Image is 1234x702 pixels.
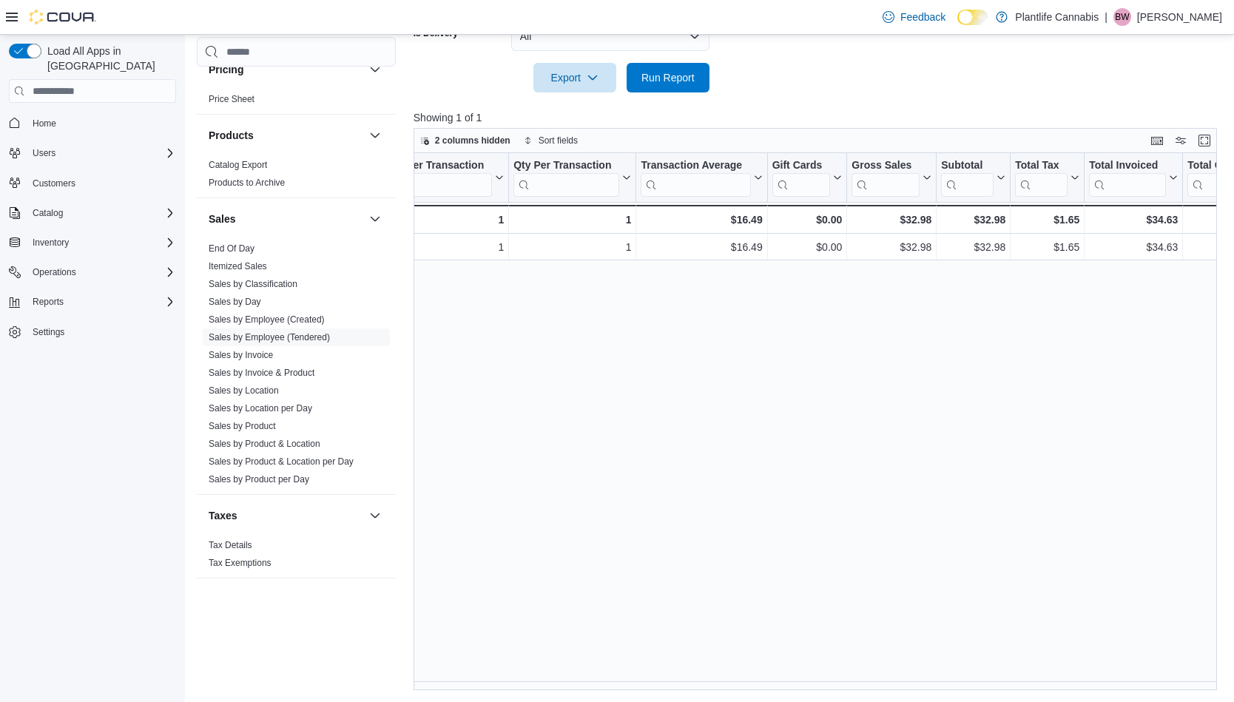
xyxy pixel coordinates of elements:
[27,323,70,341] a: Settings
[27,204,176,222] span: Catalog
[209,62,243,77] h3: Pricing
[33,118,56,129] span: Home
[1089,211,1178,229] div: $34.63
[1113,8,1131,26] div: Blair Willaims
[197,156,396,198] div: Products
[3,321,182,342] button: Settings
[209,94,254,104] a: Price Sheet
[209,159,267,171] span: Catalog Export
[209,439,320,449] a: Sales by Product & Location
[1172,132,1190,149] button: Display options
[877,2,951,32] a: Feedback
[209,421,276,431] a: Sales by Product
[3,143,182,163] button: Users
[27,263,82,281] button: Operations
[33,296,64,308] span: Reports
[3,291,182,312] button: Reports
[366,210,384,228] button: Sales
[1105,8,1107,26] p: |
[209,456,354,467] a: Sales by Product & Location per Day
[209,178,285,188] a: Products to Archive
[209,539,252,551] span: Tax Details
[511,21,709,51] button: All
[9,106,176,381] nav: Complex example
[941,211,1005,229] div: $32.98
[33,178,75,189] span: Customers
[3,232,182,253] button: Inventory
[27,263,176,281] span: Operations
[209,260,267,272] span: Itemized Sales
[1137,8,1222,26] p: [PERSON_NAME]
[209,261,267,271] a: Itemized Sales
[209,331,330,343] span: Sales by Employee (Tendered)
[209,349,273,361] span: Sales by Invoice
[27,293,176,311] span: Reports
[435,135,510,146] span: 2 columns hidden
[209,62,363,77] button: Pricing
[209,367,314,379] span: Sales by Invoice & Product
[209,402,312,414] span: Sales by Location per Day
[209,385,279,396] a: Sales by Location
[957,25,958,26] span: Dark Mode
[27,113,176,132] span: Home
[209,368,314,378] a: Sales by Invoice & Product
[513,211,631,229] div: 1
[209,558,272,568] a: Tax Exemptions
[539,135,578,146] span: Sort fields
[209,128,363,143] button: Products
[209,296,261,308] span: Sales by Day
[197,90,396,114] div: Pricing
[641,70,695,85] span: Run Report
[27,323,176,341] span: Settings
[209,160,267,170] a: Catalog Export
[209,297,261,307] a: Sales by Day
[27,144,61,162] button: Users
[209,557,272,569] span: Tax Exemptions
[1115,8,1129,26] span: BW
[209,314,325,325] span: Sales by Employee (Created)
[957,10,988,25] input: Dark Mode
[518,132,584,149] button: Sort fields
[197,536,396,578] div: Taxes
[33,207,63,219] span: Catalog
[1015,211,1079,229] div: $1.65
[3,112,182,133] button: Home
[1015,8,1099,26] p: Plantlife Cannabis
[27,174,176,192] span: Customers
[209,508,237,523] h3: Taxes
[27,234,176,252] span: Inventory
[641,211,762,229] div: $16.49
[27,204,69,222] button: Catalog
[900,10,945,24] span: Feedback
[1148,132,1166,149] button: Keyboard shortcuts
[209,420,276,432] span: Sales by Product
[209,177,285,189] span: Products to Archive
[366,61,384,78] button: Pricing
[852,211,931,229] div: $32.98
[209,212,236,226] h3: Sales
[376,211,504,229] div: 1
[33,266,76,278] span: Operations
[209,540,252,550] a: Tax Details
[33,326,64,338] span: Settings
[209,350,273,360] a: Sales by Invoice
[542,63,607,92] span: Export
[209,212,363,226] button: Sales
[3,262,182,283] button: Operations
[627,63,709,92] button: Run Report
[3,203,182,223] button: Catalog
[1196,132,1213,149] button: Enter fullscreen
[414,110,1225,125] p: Showing 1 of 1
[209,128,254,143] h3: Products
[33,237,69,249] span: Inventory
[27,144,176,162] span: Users
[27,115,62,132] a: Home
[209,243,254,254] a: End Of Day
[30,10,96,24] img: Cova
[33,147,55,159] span: Users
[209,474,309,485] a: Sales by Product per Day
[533,63,616,92] button: Export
